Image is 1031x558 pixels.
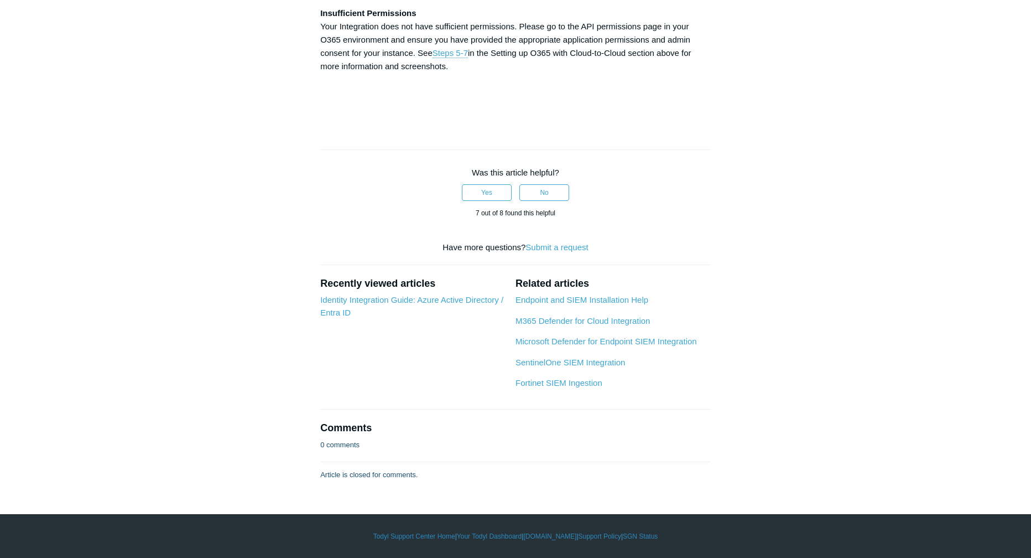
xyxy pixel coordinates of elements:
a: Todyl Support Center Home [373,531,455,541]
h2: Recently viewed articles [320,276,504,291]
a: SentinelOne SIEM Integration [515,358,625,367]
a: Support Policy [579,531,621,541]
p: Your Integration does not have sufficient permissions. Please go to the API permissions page in y... [320,7,711,73]
div: Have more questions? [320,241,711,254]
div: | | | | [195,531,836,541]
button: This article was not helpful [519,184,569,201]
a: Steps 5-7 [433,48,468,58]
a: Fortinet SIEM Ingestion [515,378,602,387]
a: Microsoft Defender for Endpoint SIEM Integration [515,337,697,346]
a: SGN Status [623,531,658,541]
p: Article is closed for comments. [320,469,418,480]
a: Submit a request [525,242,588,252]
span: Was this article helpful? [472,168,559,177]
strong: Insufficient Permissions [320,8,416,18]
a: Your Todyl Dashboard [457,531,522,541]
a: Endpoint and SIEM Installation Help [515,295,648,304]
a: Identity Integration Guide: Azure Active Directory / Entra ID [320,295,503,317]
a: M365 Defender for Cloud Integration [515,316,650,325]
a: [DOMAIN_NAME] [523,531,576,541]
h2: Comments [320,421,711,436]
p: 0 comments [320,440,360,451]
h2: Related articles [515,276,711,291]
span: 7 out of 8 found this helpful [476,209,555,217]
button: This article was helpful [462,184,512,201]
